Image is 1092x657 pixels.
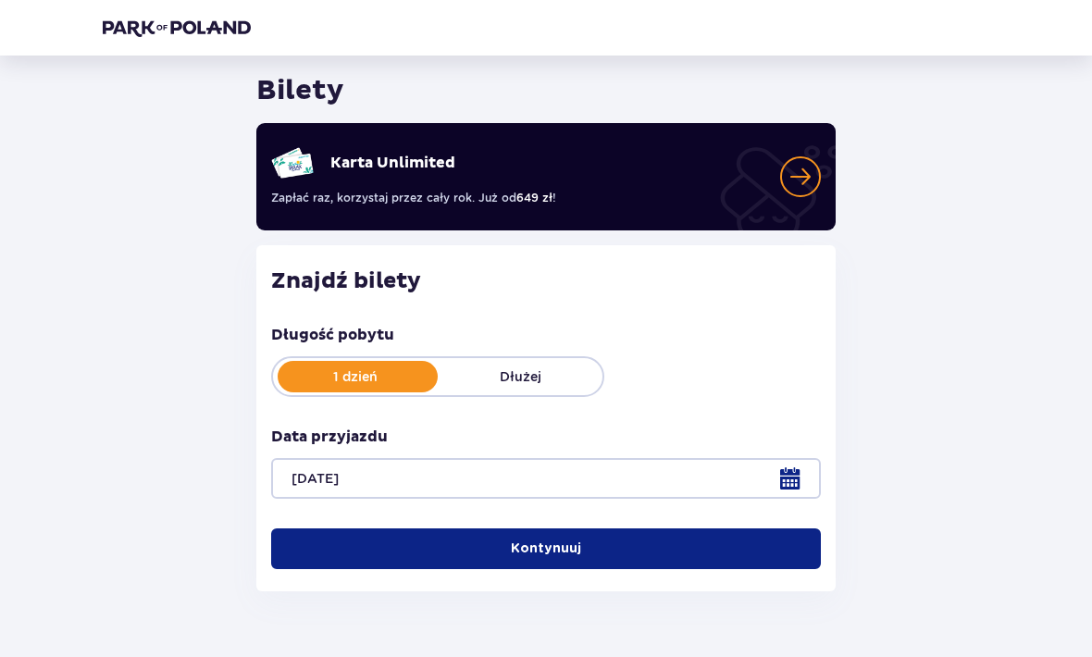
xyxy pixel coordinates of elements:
[271,529,821,570] button: Kontynuuj
[273,368,438,387] p: 1 dzień
[511,540,581,559] p: Kontynuuj
[271,428,388,448] p: Data przyjazdu
[271,326,394,346] p: Długość pobytu
[103,19,251,37] img: Park of Poland logo
[256,74,344,109] h1: Bilety
[438,368,602,387] p: Dłużej
[271,268,821,296] h2: Znajdź bilety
